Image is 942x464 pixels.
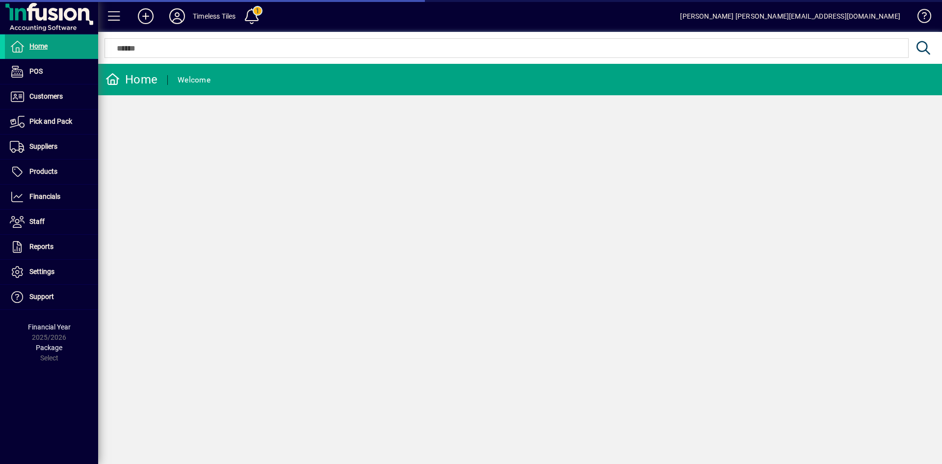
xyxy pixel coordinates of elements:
[178,72,210,88] div: Welcome
[910,2,930,34] a: Knowledge Base
[29,142,57,150] span: Suppliers
[5,160,98,184] a: Products
[5,109,98,134] a: Pick and Pack
[5,235,98,259] a: Reports
[130,7,161,25] button: Add
[5,84,98,109] a: Customers
[5,135,98,159] a: Suppliers
[5,59,98,84] a: POS
[29,268,54,275] span: Settings
[29,117,72,125] span: Pick and Pack
[36,344,62,352] span: Package
[5,210,98,234] a: Staff
[29,42,48,50] span: Home
[28,323,71,331] span: Financial Year
[29,218,45,225] span: Staff
[29,243,53,250] span: Reports
[29,67,43,75] span: POS
[29,293,54,300] span: Support
[5,185,98,209] a: Financials
[161,7,193,25] button: Profile
[29,167,57,175] span: Products
[680,8,900,24] div: [PERSON_NAME] [PERSON_NAME][EMAIL_ADDRESS][DOMAIN_NAME]
[193,8,235,24] div: Timeless Tiles
[29,92,63,100] span: Customers
[105,72,157,87] div: Home
[29,192,60,200] span: Financials
[5,260,98,284] a: Settings
[5,285,98,309] a: Support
